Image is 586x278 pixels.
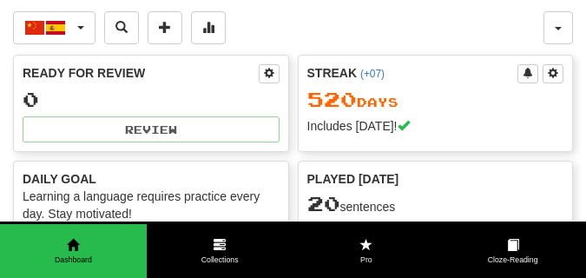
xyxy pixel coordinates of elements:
[307,87,357,111] span: 520
[307,170,399,188] span: Played [DATE]
[23,116,280,142] button: Review
[23,188,280,222] div: Learning a language requires practice every day. Stay motivated!
[293,255,440,266] span: Pro
[148,11,182,44] button: Add sentence to collection
[191,11,226,44] button: More stats
[23,170,280,188] div: Daily Goal
[23,64,259,82] div: Ready for Review
[307,89,564,111] div: Day s
[360,68,385,80] a: (+07)
[104,11,139,44] button: Search sentences
[439,255,586,266] span: Cloze-Reading
[147,255,293,266] span: Collections
[307,191,340,215] span: 20
[307,193,564,215] div: sentences
[23,89,280,110] div: 0
[307,117,564,135] div: Includes [DATE]!
[307,64,518,82] div: Streak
